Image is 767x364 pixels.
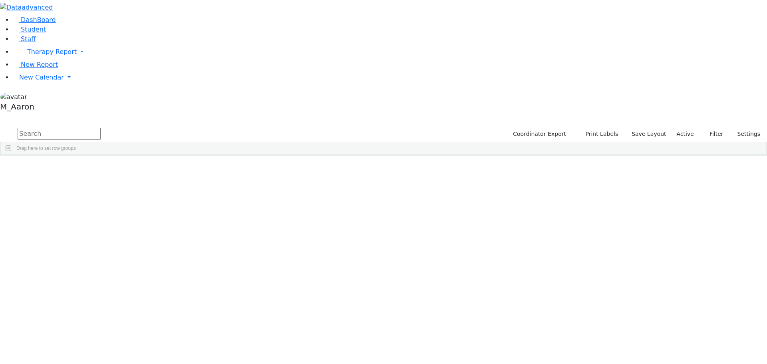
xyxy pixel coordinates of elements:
input: Search [18,128,101,140]
span: Therapy Report [27,48,77,56]
label: Active [673,128,697,140]
button: Coordinator Export [508,128,570,140]
span: Drag here to set row groups [16,145,76,151]
button: Filter [699,128,727,140]
a: Student [13,26,46,33]
button: Save Layout [628,128,670,140]
a: New Calendar [13,70,767,86]
button: Settings [727,128,764,140]
span: New Report [21,61,58,68]
a: Staff [13,35,36,43]
a: DashBoard [13,16,56,24]
a: New Report [13,61,58,68]
span: New Calendar [19,74,64,81]
button: Print Labels [576,128,622,140]
span: DashBoard [21,16,56,24]
span: Staff [21,35,36,43]
span: Student [21,26,46,33]
a: Therapy Report [13,44,767,60]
